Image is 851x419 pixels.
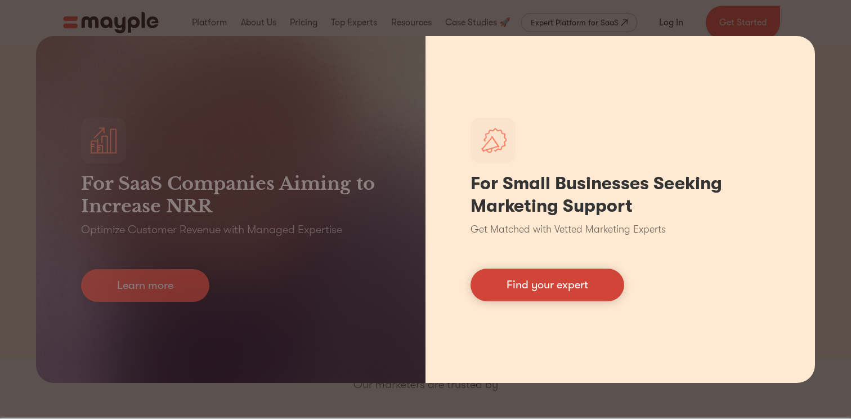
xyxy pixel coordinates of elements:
p: Get Matched with Vetted Marketing Experts [471,222,666,237]
p: Optimize Customer Revenue with Managed Expertise [81,222,342,238]
h3: For SaaS Companies Aiming to Increase NRR [81,172,380,217]
h1: For Small Businesses Seeking Marketing Support [471,172,770,217]
a: Learn more [81,269,209,302]
a: Find your expert [471,269,624,301]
